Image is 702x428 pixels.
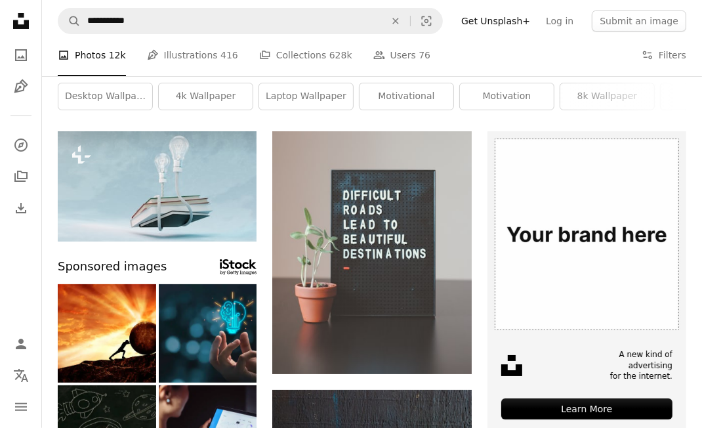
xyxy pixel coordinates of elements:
[453,11,538,32] a: Get Unsplash+
[272,247,471,259] a: difficult roads lead to beautiful destinations desk decor
[8,132,34,158] a: Explore
[259,83,353,110] a: laptop wallpaper
[8,195,34,221] a: Download History
[8,331,34,357] a: Log in / Sign up
[596,349,672,382] span: A new kind of advertising for the internet.
[58,131,257,242] img: a book with two light bulbs attached to it
[58,284,156,383] img: Sisyphean Task Under a Fiery Sky
[373,34,431,76] a: Users 76
[272,131,471,374] img: difficult roads lead to beautiful destinations desk decor
[159,83,253,110] a: 4k wallpaper
[159,284,257,383] img: Hand holding drawing virtual lightbulb with brain on bokeh background for creative and smart thin...
[460,83,554,110] a: motivation
[8,42,34,68] a: Photos
[501,355,522,376] img: file-1631678316303-ed18b8b5cb9cimage
[8,8,34,37] a: Home — Unsplash
[58,83,152,110] a: desktop wallpaper
[381,9,410,33] button: Clear
[411,9,442,33] button: Visual search
[147,34,238,76] a: Illustrations 416
[259,34,352,76] a: Collections 628k
[419,48,430,62] span: 76
[360,83,453,110] a: motivational
[501,398,672,419] div: Learn More
[58,8,443,34] form: Find visuals sitewide
[8,163,34,190] a: Collections
[538,11,581,32] a: Log in
[329,48,352,62] span: 628k
[8,394,34,420] button: Menu
[220,48,238,62] span: 416
[8,362,34,389] button: Language
[8,74,34,100] a: Illustrations
[58,9,81,33] button: Search Unsplash
[58,257,167,276] span: Sponsored images
[487,131,686,330] img: file-1635990775102-c9800842e1cdimage
[642,34,686,76] button: Filters
[592,11,686,32] button: Submit an image
[58,181,257,192] a: a book with two light bulbs attached to it
[560,83,654,110] a: 8k wallpaper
